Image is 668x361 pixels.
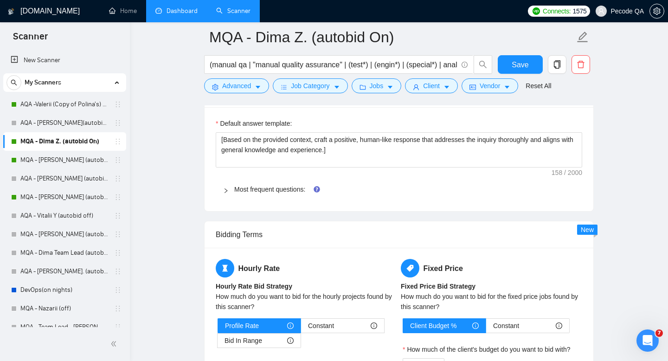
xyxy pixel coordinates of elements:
button: search [6,75,21,90]
div: Закрити [296,4,313,20]
a: MQA - Nazarii (off) [20,299,109,318]
img: upwork-logo.png [533,7,540,15]
a: AQA - [PERSON_NAME]. (autobid off day) [20,262,109,281]
span: Client Budget % [410,319,456,333]
span: double-left [110,339,120,348]
span: info-circle [287,337,294,344]
input: Search Freelance Jobs... [210,59,457,71]
span: holder [114,231,122,238]
span: hourglass [216,259,234,277]
span: setting [650,7,664,15]
h5: Hourly Rate [216,259,397,277]
a: MQA - Team Lead - [PERSON_NAME] (autobid night off) (28.03) [20,318,109,336]
span: holder [114,268,122,275]
a: Most frequent questions: [234,186,305,193]
span: holder [114,193,122,201]
span: holder [114,323,122,331]
span: 😃 [177,265,190,284]
span: New [581,226,594,233]
span: Bid In Range [225,334,262,348]
span: Advanced [222,81,251,91]
span: disappointed reaction [123,265,148,284]
a: AQA - [PERSON_NAME](autobid ff) (Copy of Polina's) [20,114,109,132]
span: caret-down [443,84,450,90]
h5: Fixed Price [401,259,582,277]
span: holder [114,138,122,145]
span: Profile Rate [225,319,259,333]
span: edit [577,31,589,43]
a: setting [649,7,664,15]
span: tag [401,259,419,277]
label: Default answer template: [216,118,292,129]
span: Connects: [543,6,571,16]
a: Reset All [526,81,551,91]
button: folderJobscaret-down [352,78,402,93]
li: New Scanner [3,51,126,70]
iframe: To enrich screen reader interactions, please activate Accessibility in Grammarly extension settings [636,329,659,352]
b: Hourly Rate Bid Strategy [216,283,292,290]
label: How much of the client's budget do you want to bid with? [403,344,571,355]
div: Bidding Terms [216,221,582,248]
span: caret-down [255,84,261,90]
button: setting [649,4,664,19]
span: search [474,60,492,69]
span: 😐 [153,265,166,284]
a: dashboardDashboard [155,7,198,15]
span: smiley reaction [172,265,196,284]
span: user [598,8,604,14]
div: Tooltip anchor [313,185,321,193]
span: info-circle [472,322,479,329]
span: 1575 [572,6,586,16]
span: folder [360,84,366,90]
div: Ви отримали відповідь на своє запитання? [11,256,308,266]
span: Save [512,59,528,71]
a: Відкрити в довідковому центрі [102,295,218,303]
a: MQA - Dima Z. (autobid On) [20,132,109,151]
b: Fixed Price Bid Strategy [401,283,475,290]
button: copy [548,55,566,74]
span: Jobs [370,81,384,91]
span: Scanner [6,30,55,49]
span: Constant [493,319,519,333]
span: My Scanners [25,73,61,92]
span: holder [114,305,122,312]
span: holder [114,212,122,219]
span: holder [114,101,122,108]
button: search [474,55,492,74]
span: setting [212,84,218,90]
span: right [223,188,229,193]
a: DevOps(on nights) [20,281,109,299]
span: caret-down [334,84,340,90]
span: 😞 [128,265,142,284]
button: userClientcaret-down [405,78,458,93]
button: barsJob Categorycaret-down [273,78,347,93]
span: info-circle [371,322,377,329]
span: Job Category [291,81,329,91]
span: Vendor [480,81,500,91]
span: Client [423,81,440,91]
textarea: Default answer template: [216,132,582,168]
a: homeHome [109,7,137,15]
span: delete [572,60,590,69]
span: holder [114,119,122,127]
a: MQA - [PERSON_NAME] (autobid off ) [20,225,109,244]
span: caret-down [387,84,393,90]
span: 7 [655,329,663,337]
a: AQA - [PERSON_NAME] (autobid off) [20,169,109,188]
a: MQA - Dima Team Lead (autobid off) [20,244,109,262]
span: caret-down [504,84,510,90]
span: Constant [308,319,334,333]
button: settingAdvancedcaret-down [204,78,269,93]
span: holder [114,156,122,164]
div: Most frequent questions: [216,179,582,200]
button: Save [498,55,543,74]
button: go back [6,4,24,21]
span: info-circle [462,62,468,68]
span: search [7,79,21,86]
button: delete [572,55,590,74]
span: holder [114,286,122,294]
span: holder [114,175,122,182]
span: bars [281,84,287,90]
img: logo [8,4,14,19]
span: idcard [469,84,476,90]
